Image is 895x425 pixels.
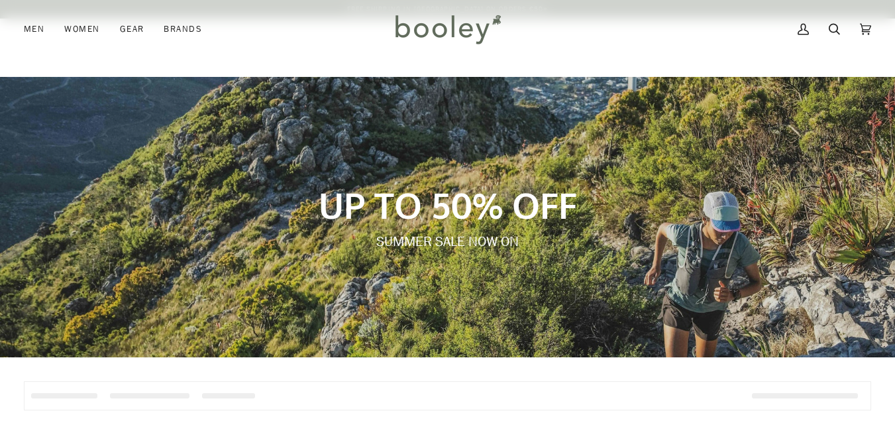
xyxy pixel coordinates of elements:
span: Men [24,23,44,36]
span: Gear [120,23,144,36]
img: Booley [390,10,505,48]
p: UP TO 50% OFF [188,183,708,227]
p: SUMMER SALE NOW ON [188,232,708,251]
span: Women [64,23,99,36]
span: Brands [164,23,202,36]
